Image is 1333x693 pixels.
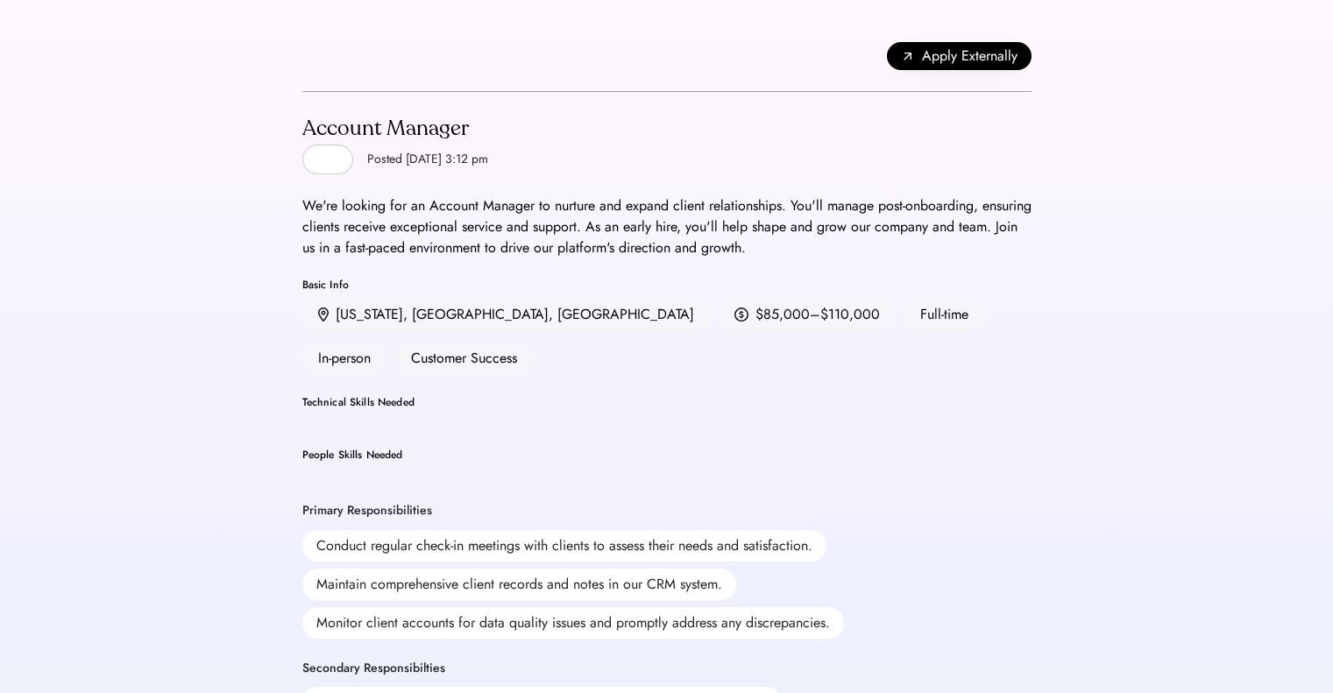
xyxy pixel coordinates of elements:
div: Primary Responsibilities [302,502,432,520]
div: We're looking for an Account Manager to nurture and expand client relationships. You'll manage po... [302,195,1032,258]
div: $85,000–$110,000 [755,304,880,325]
div: Customer Success [395,341,533,376]
div: Monitor client accounts for data quality issues and promptly address any discrepancies. [302,607,844,639]
div: Secondary Responsibilties [302,660,445,677]
button: Apply Externally [887,42,1032,70]
div: People Skills Needed [302,449,1032,460]
div: Conduct regular check-in meetings with clients to assess their needs and satisfaction. [302,530,826,562]
div: Basic Info [302,279,1032,290]
div: In-person [302,341,386,376]
img: yH5BAEAAAAALAAAAAABAAEAAAIBRAA7 [314,149,335,170]
div: Maintain comprehensive client records and notes in our CRM system. [302,569,736,600]
div: Technical Skills Needed [302,397,1032,407]
div: Posted [DATE] 3:12 pm [367,151,488,168]
img: money.svg [734,307,748,322]
div: Full-time [904,297,984,332]
img: location.svg [318,308,329,322]
span: Apply Externally [922,46,1017,67]
div: Account Manager [302,115,488,143]
div: [US_STATE], [GEOGRAPHIC_DATA], [GEOGRAPHIC_DATA] [336,304,694,325]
